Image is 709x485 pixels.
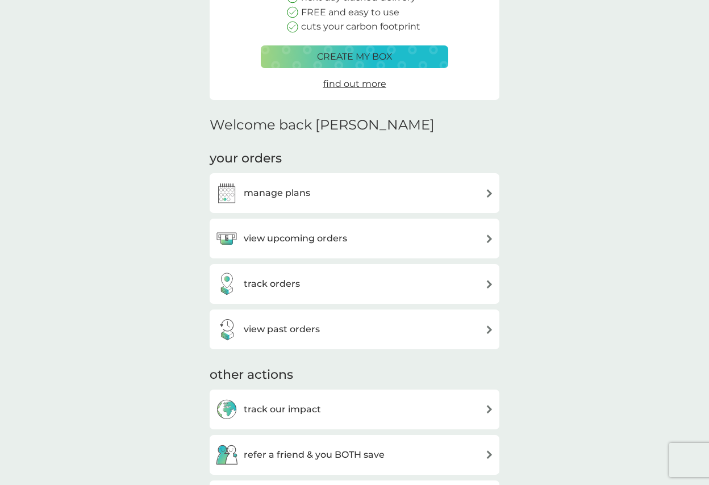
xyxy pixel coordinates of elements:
[210,366,293,384] h3: other actions
[210,150,282,168] h3: your orders
[244,231,347,246] h3: view upcoming orders
[244,402,321,417] h3: track our impact
[210,117,435,133] h2: Welcome back [PERSON_NAME]
[485,405,494,413] img: arrow right
[261,45,448,68] button: create my box
[323,78,386,89] span: find out more
[323,77,386,91] a: find out more
[244,322,320,337] h3: view past orders
[301,5,399,20] p: FREE and easy to use
[485,235,494,243] img: arrow right
[317,49,393,64] p: create my box
[485,189,494,198] img: arrow right
[301,19,420,34] p: cuts your carbon footprint
[485,450,494,459] img: arrow right
[244,277,300,291] h3: track orders
[244,186,310,200] h3: manage plans
[244,448,385,462] h3: refer a friend & you BOTH save
[485,325,494,334] img: arrow right
[485,280,494,289] img: arrow right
